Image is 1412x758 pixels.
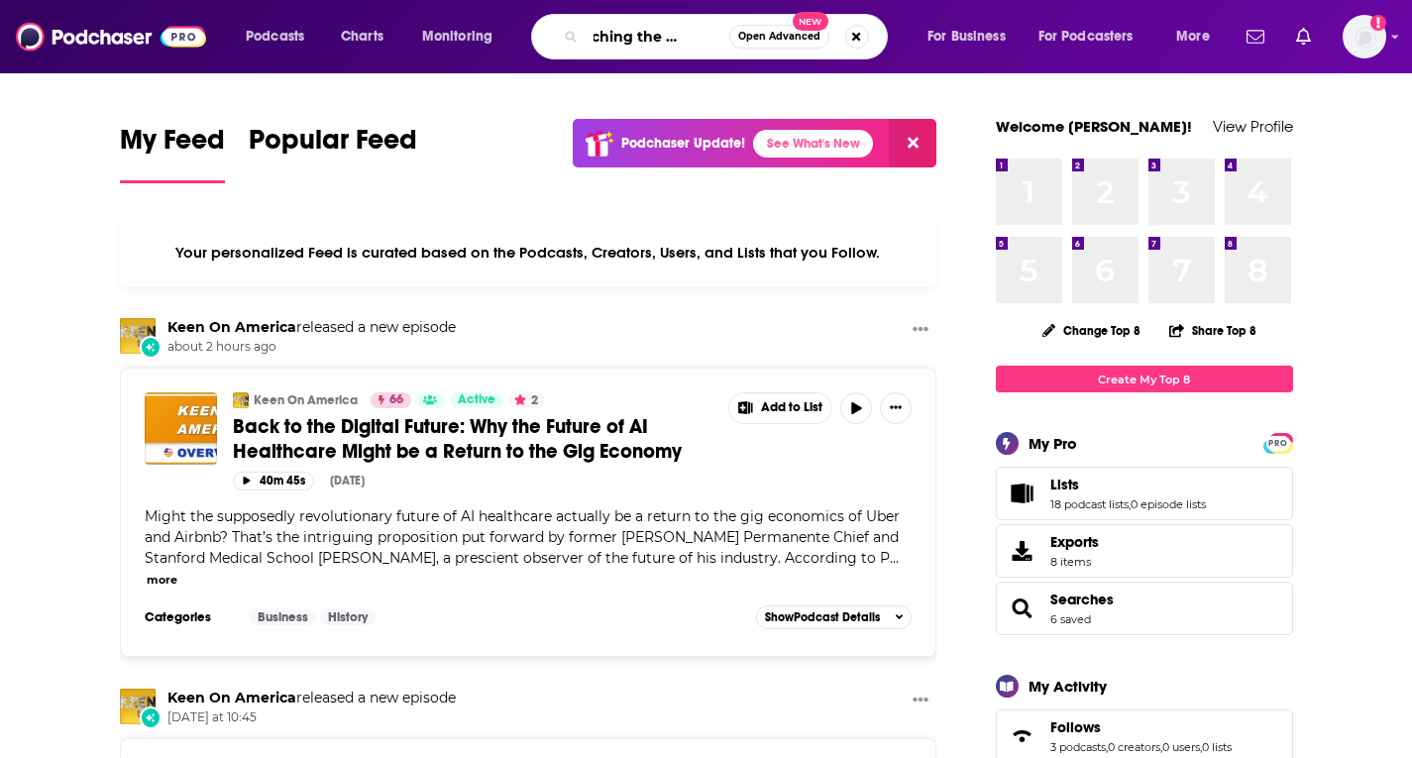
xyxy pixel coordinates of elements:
[765,610,880,624] span: Show Podcast Details
[249,123,417,168] span: Popular Feed
[328,21,395,53] a: Charts
[167,339,456,356] span: about 2 hours ago
[408,21,518,53] button: open menu
[1029,434,1077,453] div: My Pro
[450,392,503,408] a: Active
[1131,497,1206,511] a: 0 episode lists
[1050,718,1101,736] span: Follows
[1050,555,1099,569] span: 8 items
[250,609,316,625] a: Business
[120,219,937,286] div: Your personalized Feed is curated based on the Podcasts, Creators, Users, and Lists that you Follow.
[167,318,456,337] h3: released a new episode
[16,18,206,55] img: Podchaser - Follow, Share and Rate Podcasts
[1050,497,1129,511] a: 18 podcast lists
[1050,533,1099,551] span: Exports
[1003,480,1042,507] a: Lists
[996,524,1293,578] a: Exports
[905,689,936,713] button: Show More Button
[1129,497,1131,511] span: ,
[729,393,832,423] button: Show More Button
[167,709,456,726] span: [DATE] at 10:45
[330,474,365,487] div: [DATE]
[341,23,383,51] span: Charts
[621,135,745,152] p: Podchaser Update!
[389,390,403,410] span: 66
[1050,591,1114,608] a: Searches
[729,25,829,49] button: Open AdvancedNew
[738,32,820,42] span: Open Advanced
[1026,21,1162,53] button: open menu
[1031,318,1153,343] button: Change Top 8
[1050,612,1091,626] a: 6 saved
[1029,677,1107,696] div: My Activity
[793,12,828,31] span: New
[246,23,304,51] span: Podcasts
[1162,740,1200,754] a: 0 users
[458,390,495,410] span: Active
[890,549,899,567] span: ...
[1213,117,1293,136] a: View Profile
[508,392,544,408] button: 2
[1176,23,1210,51] span: More
[914,21,1031,53] button: open menu
[233,392,249,408] img: Keen On America
[1343,15,1386,58] span: Logged in as megcassidy
[233,414,714,464] a: Back to the Digital Future: Why the Future of AI Healthcare Might be a Return to the Gig Economy
[756,605,913,629] button: ShowPodcast Details
[1108,740,1160,754] a: 0 creators
[1050,476,1079,493] span: Lists
[232,21,330,53] button: open menu
[1343,15,1386,58] img: User Profile
[145,609,234,625] h3: Categories
[1003,595,1042,622] a: Searches
[996,366,1293,392] a: Create My Top 8
[753,130,873,158] a: See What's New
[1003,722,1042,750] a: Follows
[927,23,1006,51] span: For Business
[1038,23,1134,51] span: For Podcasters
[1266,435,1290,450] a: PRO
[145,392,217,465] img: Back to the Digital Future: Why the Future of AI Healthcare Might be a Return to the Gig Economy
[586,21,729,53] input: Search podcasts, credits, & more...
[120,123,225,168] span: My Feed
[422,23,492,51] span: Monitoring
[120,123,225,183] a: My Feed
[147,572,177,589] button: more
[880,392,912,424] button: Show More Button
[1050,718,1232,736] a: Follows
[233,414,682,464] span: Back to the Digital Future: Why the Future of AI Healthcare Might be a Return to the Gig Economy
[233,472,314,490] button: 40m 45s
[1003,537,1042,565] span: Exports
[120,689,156,724] img: Keen On America
[140,706,162,728] div: New Episode
[1239,20,1272,54] a: Show notifications dropdown
[1168,311,1257,350] button: Share Top 8
[167,689,456,707] h3: released a new episode
[905,318,936,343] button: Show More Button
[1202,740,1232,754] a: 0 lists
[1370,15,1386,31] svg: Add a profile image
[1266,436,1290,451] span: PRO
[145,507,900,567] span: Might the supposedly revolutionary future of AI healthcare actually be a return to the gig econom...
[1343,15,1386,58] button: Show profile menu
[1050,740,1106,754] a: 3 podcasts
[996,582,1293,635] span: Searches
[996,467,1293,520] span: Lists
[167,689,296,706] a: Keen On America
[1200,740,1202,754] span: ,
[1050,476,1206,493] a: Lists
[320,609,376,625] a: History
[254,392,358,408] a: Keen On America
[761,400,822,415] span: Add to List
[371,392,411,408] a: 66
[550,14,907,59] div: Search podcasts, credits, & more...
[167,318,296,336] a: Keen On America
[120,318,156,354] img: Keen On America
[996,117,1192,136] a: Welcome [PERSON_NAME]!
